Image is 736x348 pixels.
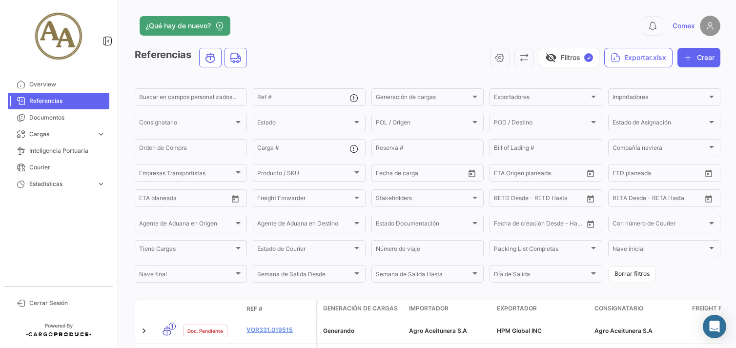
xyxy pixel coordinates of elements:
span: POL / Origen [376,121,470,127]
span: Documentos [29,113,105,122]
span: Agro Aceitunera S.A [594,327,653,334]
span: 1 [169,323,176,330]
span: Estadísticas [29,180,93,188]
button: Borrar filtros [608,266,656,282]
img: placeholder-user.png [700,16,720,36]
span: Agro Aceitunera S.A [409,327,467,334]
span: Cerrar Sesión [29,299,105,307]
button: Open calendar [583,191,598,206]
button: Open calendar [228,191,243,206]
span: Consignatario [594,304,643,313]
input: Desde [494,222,511,228]
button: Open calendar [701,166,716,181]
span: Packing List Completas [494,247,589,254]
span: Referencias [29,97,105,105]
datatable-header-cell: Estado Doc. [179,305,243,313]
span: expand_more [97,180,105,188]
a: VOR331.019515 [246,326,312,334]
a: Courier [8,159,109,176]
span: Producto / SKU [257,171,352,178]
span: Doc. Pendiente [187,327,223,335]
span: Stakeholders [376,196,470,203]
span: Generación de cargas [376,95,470,102]
button: Land [225,48,246,67]
a: Inteligencia Portuaria [8,143,109,159]
div: Abrir Intercom Messenger [703,315,726,338]
input: Desde [376,171,393,178]
datatable-header-cell: Exportador [493,300,591,318]
span: Comex [673,21,695,31]
span: Exportadores [494,95,589,102]
span: Cargas [29,130,93,139]
span: Importadores [613,95,707,102]
span: Nave final [139,272,234,279]
a: Overview [8,76,109,93]
button: Open calendar [701,191,716,206]
input: Hasta [164,196,206,203]
span: Freight Forwarder [257,196,352,203]
datatable-header-cell: Generación de cargas [317,300,405,318]
span: Tiene Cargas [139,247,234,254]
span: Overview [29,80,105,89]
input: Hasta [518,196,561,203]
input: Hasta [400,171,443,178]
span: Semana de Salida Desde [257,272,352,279]
span: Generación de cargas [323,304,398,313]
span: ¿Qué hay de nuevo? [145,21,211,31]
img: 852fc388-10ad-47fd-b232-e98225ca49a8.jpg [34,12,83,61]
button: Open calendar [583,217,598,231]
span: Estado Documentación [376,222,470,228]
span: Empresas Transportistas [139,171,234,178]
span: Courier [29,163,105,172]
span: Compañía naviera [613,146,707,153]
button: Exportar.xlsx [604,48,673,67]
input: Desde [139,196,157,203]
input: Hasta [637,196,679,203]
span: visibility_off [545,52,557,63]
input: Hasta [637,171,679,178]
a: Documentos [8,109,109,126]
span: Inteligencia Portuaria [29,146,105,155]
datatable-header-cell: Importador [405,300,493,318]
span: Día de Salida [494,272,589,279]
button: Open calendar [465,166,479,181]
div: Generando [323,327,401,335]
button: Open calendar [583,166,598,181]
input: Hasta [518,171,561,178]
button: ¿Qué hay de nuevo? [140,16,230,36]
span: Con número de Courier [613,222,707,228]
span: Ref # [246,305,263,313]
a: Expand/Collapse Row [139,326,149,336]
span: POD / Destino [494,121,589,127]
datatable-header-cell: Ref # [243,301,316,317]
input: Desde [494,196,511,203]
input: Desde [613,171,630,178]
span: Agente de Aduana en Destino [257,222,352,228]
span: Estado [257,121,352,127]
span: Nave inicial [613,247,707,254]
span: Agente de Aduana en Origen [139,222,234,228]
span: Importador [409,304,449,313]
span: Estado de Asignación [613,121,707,127]
datatable-header-cell: Modo de Transporte [155,305,179,313]
span: expand_more [97,130,105,139]
input: Desde [613,196,630,203]
span: Consignatario [139,121,234,127]
span: Exportador [497,304,537,313]
button: visibility_offFiltros✓ [539,48,599,67]
span: Estado de Courier [257,247,352,254]
input: Hasta [518,222,561,228]
button: Ocean [200,48,221,67]
input: Desde [494,171,511,178]
datatable-header-cell: Consignatario [591,300,688,318]
span: Semana de Salida Hasta [376,272,470,279]
button: Crear [677,48,720,67]
span: HPM Global INC [497,327,542,334]
h3: Referencias [135,48,250,67]
span: ✓ [584,53,593,62]
a: Referencias [8,93,109,109]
